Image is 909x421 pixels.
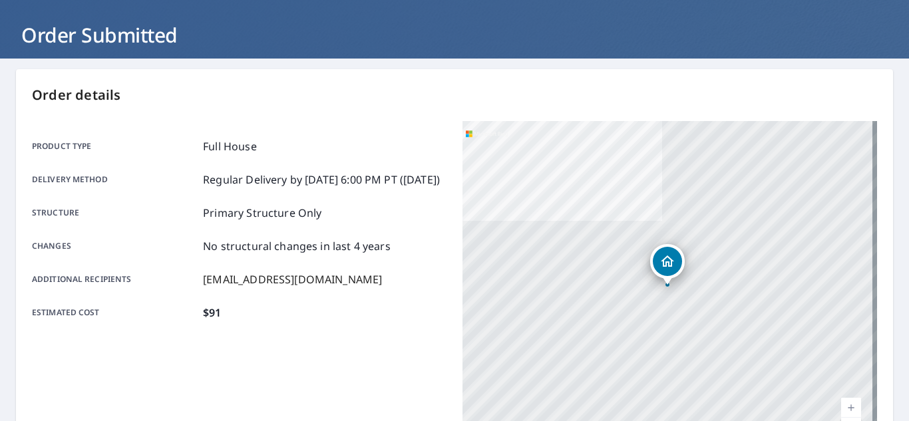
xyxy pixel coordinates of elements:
p: $91 [203,305,221,321]
p: Delivery method [32,172,198,188]
p: Full House [203,138,257,154]
div: Dropped pin, building 1, Residential property, 351 Hoffmeister Ave Saint Louis, MO 63125 [650,244,685,285]
a: Current Level 17, Zoom In [841,398,861,418]
p: No structural changes in last 4 years [203,238,391,254]
p: Estimated cost [32,305,198,321]
p: Changes [32,238,198,254]
p: Regular Delivery by [DATE] 6:00 PM PT ([DATE]) [203,172,440,188]
p: Structure [32,205,198,221]
p: Product type [32,138,198,154]
p: Order details [32,85,877,105]
p: [EMAIL_ADDRESS][DOMAIN_NAME] [203,271,382,287]
h1: Order Submitted [16,21,893,49]
p: Additional recipients [32,271,198,287]
p: Primary Structure Only [203,205,321,221]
